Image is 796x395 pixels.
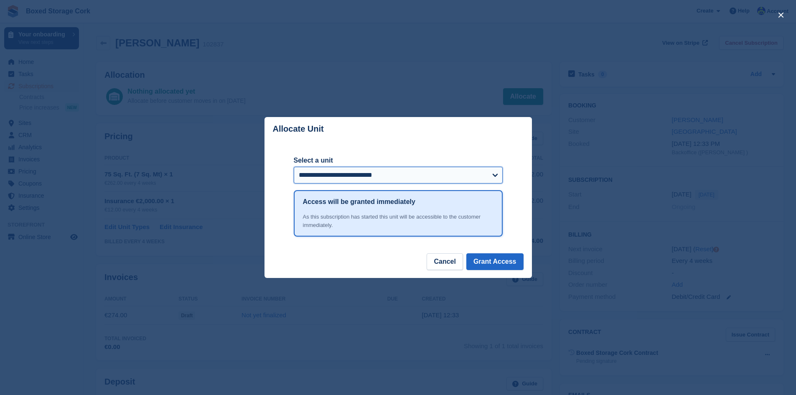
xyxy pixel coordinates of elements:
[303,197,415,207] h1: Access will be granted immediately
[303,213,493,229] div: As this subscription has started this unit will be accessible to the customer immediately.
[273,124,324,134] p: Allocate Unit
[466,253,524,270] button: Grant Access
[427,253,463,270] button: Cancel
[774,8,788,22] button: close
[294,155,503,166] label: Select a unit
